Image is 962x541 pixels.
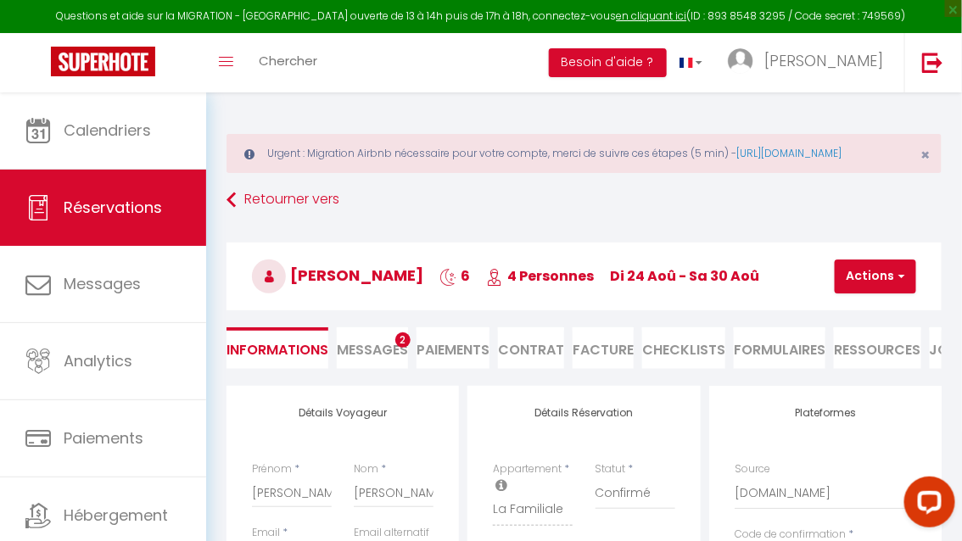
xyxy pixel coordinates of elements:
[573,327,634,369] li: Facture
[246,33,330,92] a: Chercher
[252,461,292,477] label: Prénom
[728,48,753,74] img: ...
[834,327,921,369] li: Ressources
[493,461,562,477] label: Appartement
[227,185,942,215] a: Retourner vers
[439,266,470,286] span: 6
[417,327,489,369] li: Paiements
[486,266,594,286] span: 4 Personnes
[354,461,378,477] label: Nom
[395,332,411,348] span: 2
[493,407,674,419] h4: Détails Réservation
[252,407,433,419] h4: Détails Voyageur
[921,148,931,163] button: Close
[891,470,962,541] iframe: LiveChat chat widget
[64,505,168,526] span: Hébergement
[642,327,725,369] li: CHECKLISTS
[736,146,842,160] a: [URL][DOMAIN_NAME]
[596,461,626,477] label: Statut
[610,266,759,286] span: di 24 Aoû - sa 30 Aoû
[921,144,931,165] span: ×
[64,197,162,218] span: Réservations
[64,427,143,449] span: Paiements
[337,340,408,360] span: Messages
[835,259,916,293] button: Actions
[735,407,916,419] h4: Plateformes
[922,52,943,73] img: logout
[252,265,423,286] span: [PERSON_NAME]
[764,50,883,71] span: [PERSON_NAME]
[354,525,429,541] label: Email alternatif
[735,461,770,477] label: Source
[227,134,942,173] div: Urgent : Migration Airbnb nécessaire pour votre compte, merci de suivre ces étapes (5 min) -
[617,8,687,23] a: en cliquant ici
[64,350,132,371] span: Analytics
[259,52,317,70] span: Chercher
[64,120,151,141] span: Calendriers
[549,48,667,77] button: Besoin d'aide ?
[498,327,564,369] li: Contrat
[51,47,155,76] img: Super Booking
[734,327,825,369] li: FORMULAIRES
[252,525,280,541] label: Email
[715,33,904,92] a: ... [PERSON_NAME]
[227,327,328,369] li: Informations
[64,273,141,294] span: Messages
